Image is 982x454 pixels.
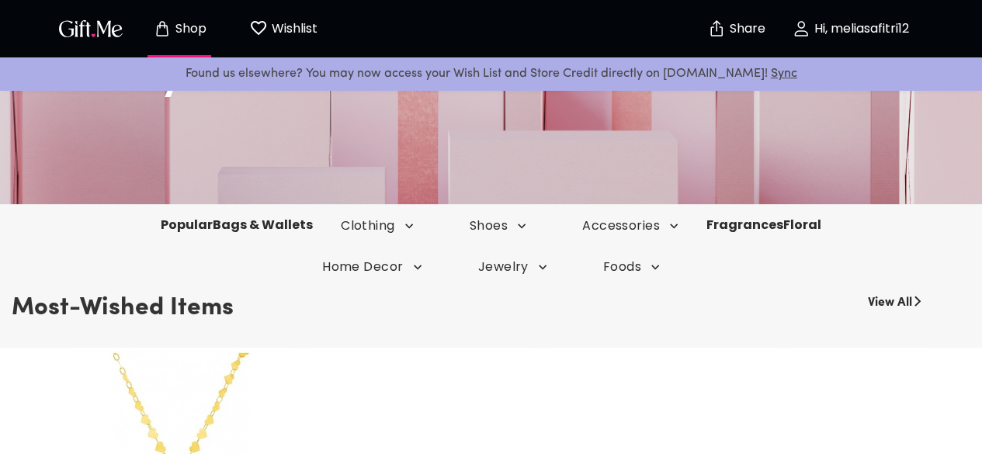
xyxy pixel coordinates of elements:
button: Wishlist page [241,4,326,54]
button: Hi, meliasafitri12 [772,4,928,54]
button: Shoes [442,217,554,234]
button: Foods [575,258,688,276]
button: Store page [137,4,222,54]
button: Home Decor [294,258,450,276]
p: Wishlist [268,19,318,39]
img: secure [707,19,726,38]
button: Share [709,2,763,56]
p: Shop [172,23,206,36]
h3: Most-Wished Items [12,287,234,329]
span: Shoes [470,217,526,234]
button: GiftMe Logo [54,19,127,38]
p: Found us elsewhere? You may now access your Wish List and Store Credit directly on [DOMAIN_NAME]! [12,64,970,84]
span: Clothing [341,217,414,234]
a: Sync [771,68,797,80]
span: Jewelry [478,258,547,276]
a: View All [868,287,912,312]
button: Jewelry [450,258,575,276]
img: GiftMe Logo [56,17,126,40]
button: Clothing [313,217,442,234]
a: Fragrances [706,216,783,234]
a: Popular [161,216,213,234]
p: Hi, meliasafitri12 [810,23,909,36]
span: Foods [603,258,660,276]
a: Bags & Wallets [213,216,313,234]
span: Home Decor [322,258,422,276]
a: Floral [783,216,821,234]
span: Accessories [582,217,678,234]
button: Accessories [554,217,706,234]
p: Share [726,23,765,36]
